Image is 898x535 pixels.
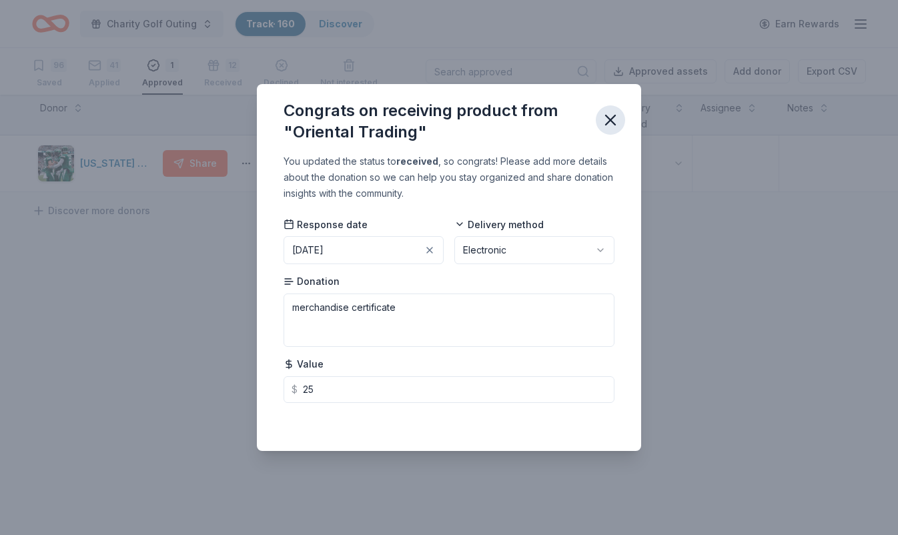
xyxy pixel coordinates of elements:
div: Congrats on receiving product from "Oriental Trading" [284,100,585,143]
span: Delivery method [454,218,544,231]
b: received [396,155,438,167]
span: Donation [284,275,340,288]
span: Response date [284,218,368,231]
div: You updated the status to , so congrats! Please add more details about the donation so we can hel... [284,153,614,201]
textarea: merchandise certificate [284,294,614,347]
button: [DATE] [284,236,444,264]
div: [DATE] [292,242,324,258]
span: Value [284,358,324,371]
